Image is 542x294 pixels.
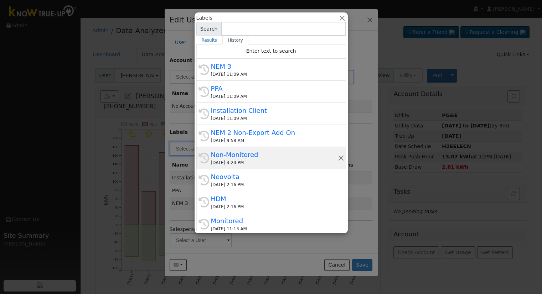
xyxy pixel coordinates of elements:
div: [DATE] 11:09 AM [211,71,338,78]
div: HDM [211,194,338,204]
div: Monitored [211,216,338,226]
i: History [198,86,209,97]
i: History [198,153,209,163]
span: Enter text to search [246,48,296,54]
a: Results [196,36,223,44]
i: History [198,64,209,75]
div: NEM 2 Non-Export Add On [211,128,338,137]
div: [DATE] 2:16 PM [211,204,338,210]
div: Non-Monitored [211,150,338,159]
div: [DATE] 11:09 AM [211,115,338,122]
a: History [222,36,248,44]
div: Installation Client [211,106,338,115]
div: [DATE] 11:09 AM [211,93,338,100]
i: History [198,219,209,230]
div: PPA [211,84,338,93]
div: [DATE] 9:58 AM [211,137,338,144]
div: [DATE] 4:24 PM [211,159,338,166]
div: [DATE] 2:16 PM [211,182,338,188]
button: Remove this history [337,154,344,162]
i: History [198,131,209,141]
i: History [198,109,209,119]
div: [DATE] 11:13 AM [211,226,338,232]
div: Neovolta [211,172,338,182]
i: History [198,197,209,208]
div: NEM 3 [211,62,338,71]
i: History [198,175,209,185]
span: Search [196,22,222,36]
